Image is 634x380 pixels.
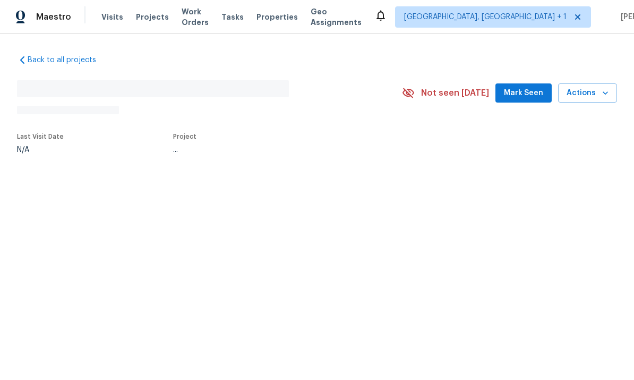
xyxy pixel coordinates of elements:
div: N/A [17,146,64,154]
span: Projects [136,12,169,22]
span: [GEOGRAPHIC_DATA], [GEOGRAPHIC_DATA] + 1 [404,12,567,22]
span: Actions [567,87,609,100]
span: Work Orders [182,6,209,28]
span: Properties [256,12,298,22]
span: Not seen [DATE] [421,88,489,98]
span: Geo Assignments [311,6,362,28]
button: Mark Seen [495,83,552,103]
span: Project [173,133,196,140]
span: Tasks [221,13,244,21]
span: Last Visit Date [17,133,64,140]
span: Mark Seen [504,87,543,100]
div: ... [173,146,377,154]
a: Back to all projects [17,55,119,65]
button: Actions [558,83,617,103]
span: Maestro [36,12,71,22]
span: Visits [101,12,123,22]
